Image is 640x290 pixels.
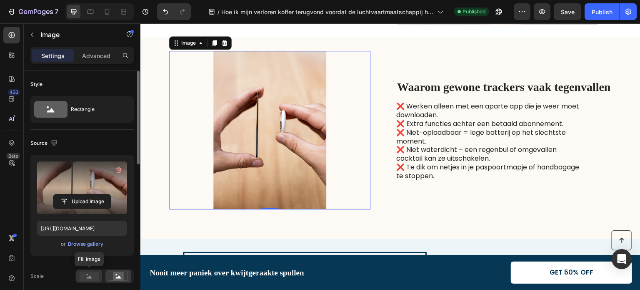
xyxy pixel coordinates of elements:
span: Published [462,8,485,15]
div: Browse gallery [68,240,103,248]
div: 450 [8,89,20,96]
button: Upload Image [53,194,111,209]
span: or [61,239,66,249]
span: Save [561,8,575,15]
div: Publish [592,8,612,16]
p: GET 50% OFF [409,245,453,254]
div: Scale [30,272,44,280]
input: https://example.com/image.jpg [37,221,127,236]
button: Save [554,3,581,20]
div: Beta [6,153,20,159]
div: Undo/Redo [157,3,191,20]
div: Rectangle [71,100,122,119]
iframe: To enrich screen reader interactions, please activate Accessibility in Grammarly extension settings [140,23,640,290]
div: Source [30,138,59,149]
img: gempages_574523067171079397-f64b7bbb-0785-4f67-894b-44d557c0ffed.jpg [29,28,230,186]
p: 7 [55,7,58,17]
span: Hoe ik mijn verloren koffer terugvond voordat de luchtvaartmaatschappij hem überhaupt miste [221,8,434,16]
div: Image [39,16,57,23]
button: 7 [3,3,62,20]
button: Browse gallery [67,240,104,248]
p: Image [40,30,111,40]
strong: Waarom gewone trackers vaak tegenvallen [257,57,470,70]
div: Open Intercom Messenger [612,249,632,269]
p: ❌ Werken alleen met een aparte app die je weer moet downloaden. ❌ Extra functies achter een betaa... [256,79,443,157]
div: Style [30,81,42,88]
a: GET 50% OFF [370,238,492,260]
button: Publish [585,3,620,20]
p: Advanced [82,51,110,60]
p: Settings [41,51,65,60]
span: / [217,8,220,16]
